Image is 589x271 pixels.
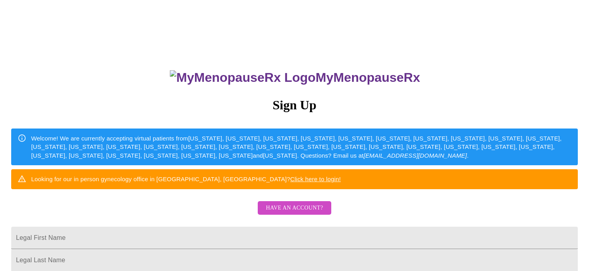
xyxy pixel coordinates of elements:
em: [EMAIL_ADDRESS][DOMAIN_NAME] [364,152,467,159]
a: Click here to login! [290,176,341,182]
h3: MyMenopauseRx [12,70,578,85]
h3: Sign Up [11,98,578,113]
span: Have an account? [266,203,323,213]
a: Have an account? [256,210,333,216]
div: Looking for our in person gynecology office in [GEOGRAPHIC_DATA], [GEOGRAPHIC_DATA]? [31,172,341,186]
img: MyMenopauseRx Logo [170,70,315,85]
div: Welcome! We are currently accepting virtual patients from [US_STATE], [US_STATE], [US_STATE], [US... [31,131,571,163]
button: Have an account? [258,201,331,215]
